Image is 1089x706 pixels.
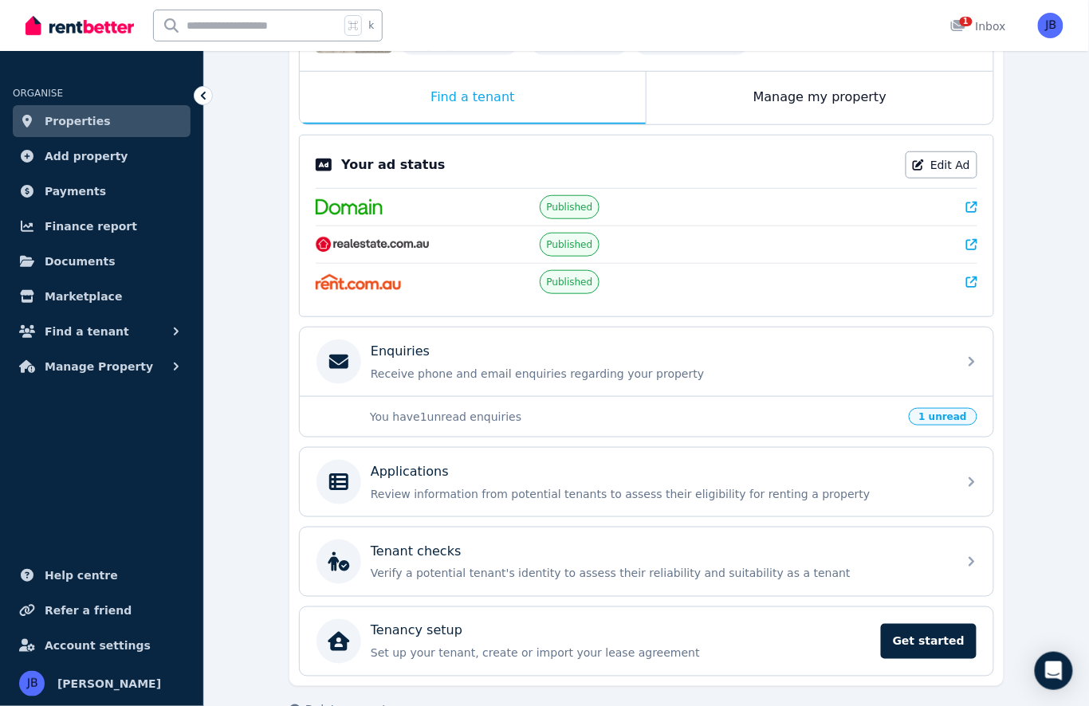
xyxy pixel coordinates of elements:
[300,448,993,516] a: ApplicationsReview information from potential tenants to assess their eligibility for renting a p...
[906,151,977,178] a: Edit Ad
[300,528,993,596] a: Tenant checksVerify a potential tenant's identity to assess their reliability and suitability as ...
[13,140,191,172] a: Add property
[371,342,430,361] p: Enquiries
[45,636,151,655] span: Account settings
[341,155,445,175] p: Your ad status
[371,462,449,481] p: Applications
[300,607,993,676] a: Tenancy setupSet up your tenant, create or import your lease agreementGet started
[45,252,116,271] span: Documents
[19,671,45,696] img: Jeremy Baker
[909,408,977,426] span: 1 unread
[547,201,593,214] span: Published
[316,237,430,253] img: RealEstate.com.au
[371,366,948,382] p: Receive phone and email enquiries regarding your property
[960,17,973,26] span: 1
[300,72,646,124] div: Find a tenant
[13,175,191,207] a: Payments
[1038,13,1063,38] img: Jeremy Baker
[45,287,122,306] span: Marketplace
[13,351,191,382] button: Manage Property
[45,147,128,166] span: Add property
[13,245,191,277] a: Documents
[1035,652,1073,690] div: Open Intercom Messenger
[13,316,191,347] button: Find a tenant
[45,182,106,201] span: Payments
[45,357,153,376] span: Manage Property
[950,18,1006,34] div: Inbox
[13,630,191,661] a: Account settings
[368,19,374,32] span: k
[647,72,993,124] div: Manage my property
[13,88,63,99] span: ORGANISE
[371,566,948,582] p: Verify a potential tenant's identity to assess their reliability and suitability as a tenant
[371,645,871,661] p: Set up your tenant, create or import your lease agreement
[13,210,191,242] a: Finance report
[45,566,118,585] span: Help centre
[371,486,948,502] p: Review information from potential tenants to assess their eligibility for renting a property
[13,594,191,626] a: Refer a friend
[547,276,593,288] span: Published
[371,542,462,561] p: Tenant checks
[45,112,111,131] span: Properties
[316,274,401,290] img: Rent.com.au
[881,624,977,659] span: Get started
[370,409,899,425] p: You have 1 unread enquiries
[45,601,132,620] span: Refer a friend
[547,238,593,251] span: Published
[13,559,191,591] a: Help centre
[57,674,161,693] span: [PERSON_NAME]
[300,328,993,396] a: EnquiriesReceive phone and email enquiries regarding your property
[371,622,462,641] p: Tenancy setup
[26,14,134,37] img: RentBetter
[13,105,191,137] a: Properties
[13,280,191,312] a: Marketplace
[45,217,137,236] span: Finance report
[45,322,129,341] span: Find a tenant
[316,199,383,215] img: Domain.com.au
